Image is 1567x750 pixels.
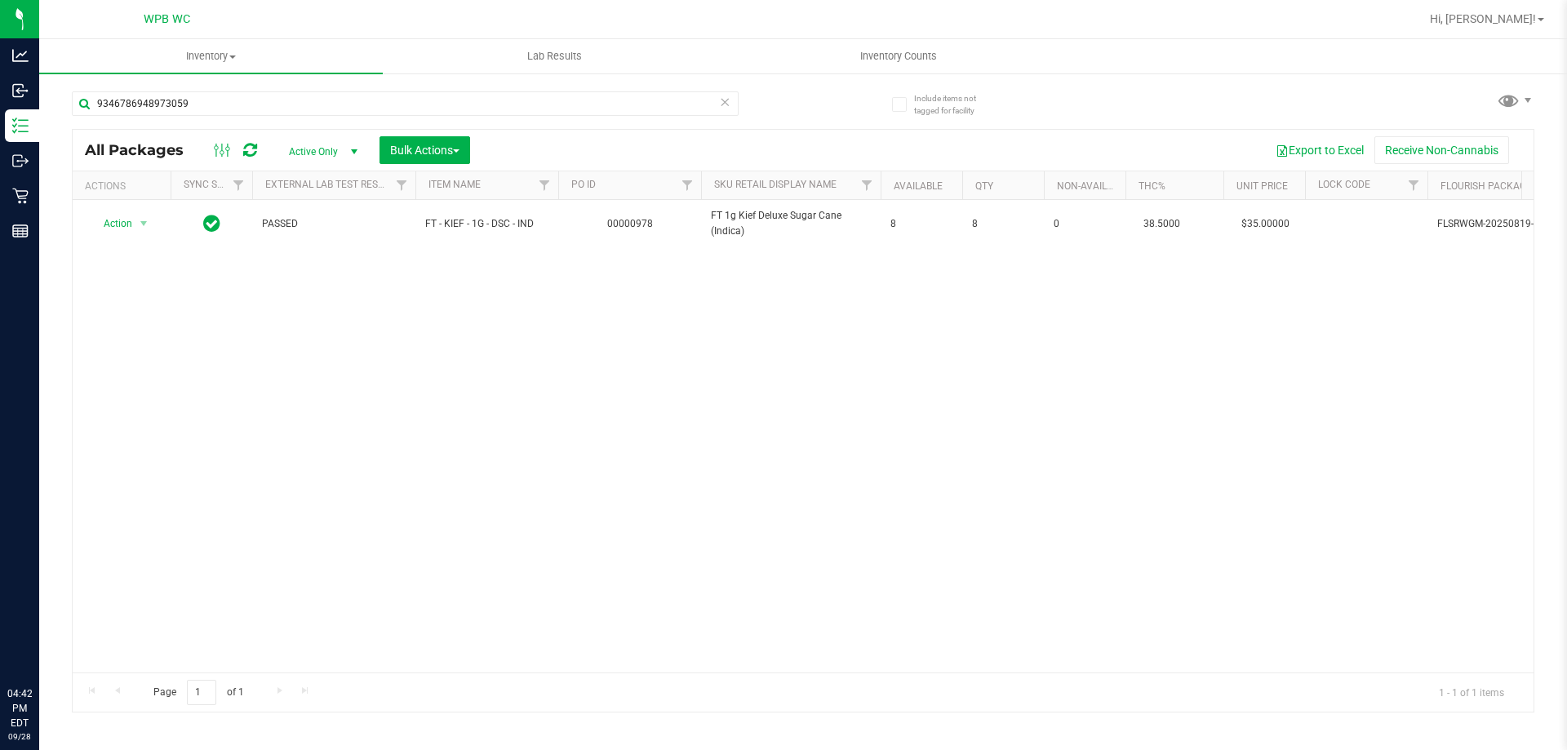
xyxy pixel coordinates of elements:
[16,619,65,668] iframe: Resource center
[674,171,701,199] a: Filter
[1430,12,1536,25] span: Hi, [PERSON_NAME]!
[1426,680,1517,704] span: 1 - 1 of 1 items
[12,118,29,134] inline-svg: Inventory
[1057,180,1130,192] a: Non-Available
[187,680,216,705] input: 1
[390,144,459,157] span: Bulk Actions
[854,171,881,199] a: Filter
[890,216,952,232] span: 8
[144,12,190,26] span: WPB WC
[262,216,406,232] span: PASSED
[1318,179,1370,190] a: Lock Code
[714,179,837,190] a: Sku Retail Display Name
[12,223,29,239] inline-svg: Reports
[89,212,133,235] span: Action
[85,180,164,192] div: Actions
[134,212,154,235] span: select
[914,92,996,117] span: Include items not tagged for facility
[39,49,383,64] span: Inventory
[571,179,596,190] a: PO ID
[39,39,383,73] a: Inventory
[380,136,470,164] button: Bulk Actions
[838,49,959,64] span: Inventory Counts
[607,218,653,229] a: 00000978
[1265,136,1374,164] button: Export to Excel
[1401,171,1427,199] a: Filter
[12,153,29,169] inline-svg: Outbound
[85,141,200,159] span: All Packages
[72,91,739,116] input: Search Package ID, Item Name, SKU, Lot or Part Number...
[711,208,871,239] span: FT 1g Kief Deluxe Sugar Cane (Indica)
[225,171,252,199] a: Filter
[12,188,29,204] inline-svg: Retail
[12,47,29,64] inline-svg: Analytics
[265,179,393,190] a: External Lab Test Result
[531,171,558,199] a: Filter
[7,730,32,743] p: 09/28
[1440,180,1543,192] a: Flourish Package ID
[972,216,1034,232] span: 8
[1236,180,1288,192] a: Unit Price
[719,91,730,113] span: Clear
[203,212,220,235] span: In Sync
[975,180,993,192] a: Qty
[1054,216,1116,232] span: 0
[383,39,726,73] a: Lab Results
[7,686,32,730] p: 04:42 PM EDT
[425,216,548,232] span: FT - KIEF - 1G - DSC - IND
[1135,212,1188,236] span: 38.5000
[726,39,1070,73] a: Inventory Counts
[12,82,29,99] inline-svg: Inbound
[140,680,257,705] span: Page of 1
[1374,136,1509,164] button: Receive Non-Cannabis
[184,179,246,190] a: Sync Status
[894,180,943,192] a: Available
[1233,212,1298,236] span: $35.00000
[388,171,415,199] a: Filter
[505,49,604,64] span: Lab Results
[1139,180,1165,192] a: THC%
[428,179,481,190] a: Item Name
